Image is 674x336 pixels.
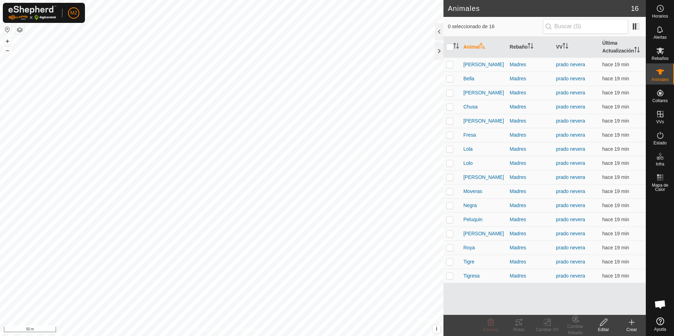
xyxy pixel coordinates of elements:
div: Madres [510,230,550,237]
span: Horarios [652,14,668,18]
span: Lola [463,145,472,153]
p-sorticon: Activar para ordenar [634,48,640,54]
span: Eliminar [483,327,498,332]
span: 24 sept 2025, 16:45 [602,90,629,95]
th: Última Actualización [600,37,646,58]
span: 24 sept 2025, 16:45 [602,174,629,180]
a: prado nevera [556,174,585,180]
span: 24 sept 2025, 16:45 [602,104,629,110]
span: 16 [631,3,639,14]
button: Restablecer Mapa [3,25,12,34]
span: [PERSON_NAME] [463,89,504,97]
a: prado nevera [556,273,585,279]
h2: Animales [448,4,631,13]
a: prado nevera [556,104,585,110]
div: Madres [510,188,550,195]
a: prado nevera [556,90,585,95]
span: 24 sept 2025, 16:45 [602,132,629,138]
span: Moveras [463,188,482,195]
a: prado nevera [556,203,585,208]
span: Lolo [463,160,472,167]
div: Madres [510,103,550,111]
span: Negra [463,202,477,209]
th: Animal [460,37,507,58]
button: + [3,37,12,45]
span: 24 sept 2025, 16:45 [602,160,629,166]
p-sorticon: Activar para ordenar [480,44,485,50]
div: Madres [510,258,550,266]
span: Peluquin [463,216,483,223]
span: 24 sept 2025, 16:45 [602,146,629,152]
span: 24 sept 2025, 16:45 [602,118,629,124]
a: prado nevera [556,118,585,124]
a: prado nevera [556,245,585,250]
div: Madres [510,75,550,82]
div: Madres [510,174,550,181]
p-sorticon: Activar para ordenar [563,44,568,50]
div: Madres [510,160,550,167]
div: Madres [510,117,550,125]
div: Madres [510,216,550,223]
div: Madres [510,145,550,153]
span: [PERSON_NAME] [463,117,504,125]
span: 24 sept 2025, 16:45 [602,203,629,208]
a: prado nevera [556,231,585,236]
img: Logo Gallagher [8,6,56,20]
div: Madres [510,244,550,251]
a: prado nevera [556,132,585,138]
th: VV [553,37,599,58]
span: 24 sept 2025, 16:45 [602,62,629,67]
button: Capas del Mapa [16,26,24,34]
a: prado nevera [556,146,585,152]
div: Madres [510,202,550,209]
button: – [3,46,12,55]
div: Crear [618,326,646,333]
th: Rebaño [507,37,553,58]
div: Cambiar Rebaño [561,323,589,336]
span: [PERSON_NAME] [463,230,504,237]
div: Editar [589,326,618,333]
span: Mapa de Calor [648,183,672,192]
a: Contáctenos [234,327,258,333]
span: Infra [656,162,664,166]
input: Buscar (S) [543,19,628,34]
span: Bella [463,75,474,82]
a: Política de Privacidad [185,327,226,333]
span: [PERSON_NAME] [463,174,504,181]
span: Collares [652,99,668,103]
span: i [436,326,437,332]
div: Madres [510,131,550,139]
a: Ayuda [646,315,674,334]
span: [PERSON_NAME] [463,61,504,68]
span: VVs [656,120,664,124]
span: 24 sept 2025, 16:45 [602,273,629,279]
a: prado nevera [556,217,585,222]
div: Cambiar VV [533,326,561,333]
a: prado nevera [556,259,585,265]
span: Estado [654,141,667,145]
span: Tigre [463,258,474,266]
div: Madres [510,272,550,280]
div: Madres [510,61,550,68]
span: 24 sept 2025, 16:45 [602,217,629,222]
span: Rebaños [651,56,668,61]
a: prado nevera [556,188,585,194]
div: Chat abierto [650,294,671,315]
span: 24 sept 2025, 16:45 [602,76,629,81]
span: Roya [463,244,475,251]
span: Fresa [463,131,476,139]
p-sorticon: Activar para ordenar [528,44,533,50]
div: Rutas [505,326,533,333]
span: 24 sept 2025, 16:45 [602,188,629,194]
span: Animales [651,77,669,82]
a: prado nevera [556,62,585,67]
button: i [433,325,440,333]
span: Tigresa [463,272,479,280]
a: prado nevera [556,160,585,166]
p-sorticon: Activar para ordenar [453,44,459,50]
span: Alertas [654,35,667,39]
span: 24 sept 2025, 16:45 [602,245,629,250]
span: Ayuda [654,327,666,331]
a: prado nevera [556,76,585,81]
span: 0 seleccionado de 16 [448,23,543,30]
